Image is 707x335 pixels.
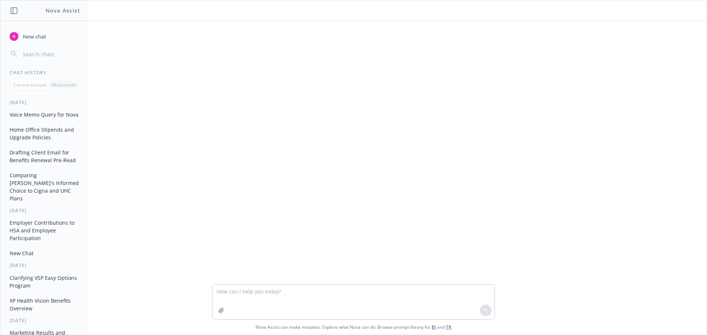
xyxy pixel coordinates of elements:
[1,207,89,214] div: [DATE]
[7,217,83,244] button: Employer Contributions to HSA and Employee Participation
[52,82,76,88] p: All accounts
[13,82,46,88] p: Current account
[7,272,83,292] button: Clarifying VSP Easy Options Program
[1,99,89,106] div: [DATE]
[1,70,89,76] div: Chat History
[7,247,83,259] button: New Chat
[7,124,83,143] button: Home Office Stipends and Upgrade Policies
[1,317,89,324] div: [DATE]
[432,324,436,330] a: BI
[7,30,83,43] button: New chat
[7,295,83,314] button: XP Health Vision Benefits Overview
[3,320,704,335] span: Nova Assist can make mistakes. Explore what Nova can do: Browse prompt library for and
[7,108,83,121] button: Voice Memo Query for Nova
[446,324,451,330] a: TR
[7,146,83,166] button: Drafting Client Email for Benefits Renewal Pre-Read
[1,262,89,268] div: [DATE]
[21,33,46,40] span: New chat
[46,7,80,14] h1: Nova Assist
[7,169,83,204] button: Comparing [PERSON_NAME]'s Informed Choice to Cigna and UHC Plans
[21,49,80,59] input: Search chats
